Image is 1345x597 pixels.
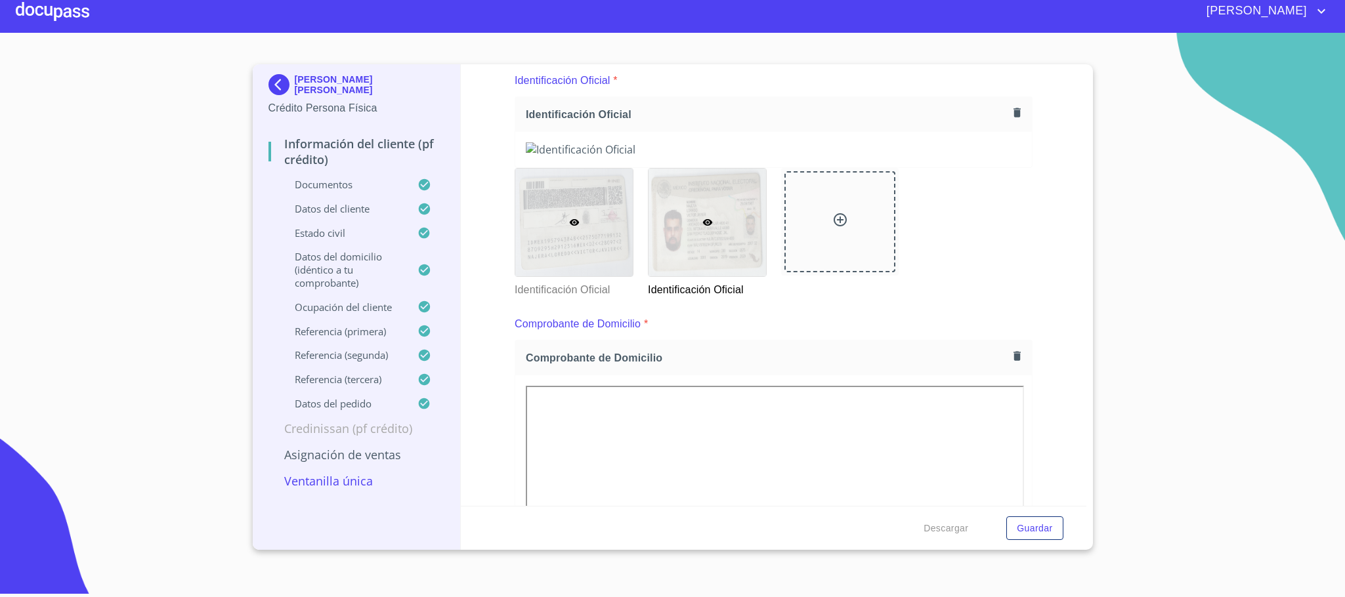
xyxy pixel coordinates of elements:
[268,300,418,314] p: Ocupación del Cliente
[295,74,445,95] p: [PERSON_NAME] [PERSON_NAME]
[268,373,418,386] p: Referencia (tercera)
[515,316,641,332] p: Comprobante de Domicilio
[268,226,418,239] p: Estado Civil
[918,516,973,541] button: Descargar
[924,520,968,537] span: Descargar
[268,202,418,215] p: Datos del cliente
[268,421,445,436] p: Credinissan (PF crédito)
[268,250,418,289] p: Datos del domicilio (idéntico a tu comprobante)
[1197,1,1329,22] button: account of current user
[515,73,610,89] p: Identificación Oficial
[268,325,418,338] p: Referencia (primera)
[268,136,445,167] p: Información del cliente (PF crédito)
[268,74,445,100] div: [PERSON_NAME] [PERSON_NAME]
[526,351,1008,365] span: Comprobante de Domicilio
[1006,516,1063,541] button: Guardar
[268,447,445,463] p: Asignación de Ventas
[515,277,632,298] p: Identificación Oficial
[268,473,445,489] p: Ventanilla única
[648,277,765,298] p: Identificación Oficial
[268,397,418,410] p: Datos del pedido
[268,74,295,95] img: Docupass spot blue
[1197,1,1313,22] span: [PERSON_NAME]
[268,348,418,361] p: Referencia (segunda)
[268,100,445,116] p: Crédito Persona Física
[1017,520,1052,537] span: Guardar
[268,178,418,191] p: Documentos
[526,108,1008,121] span: Identificación Oficial
[526,142,1021,157] img: Identificación Oficial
